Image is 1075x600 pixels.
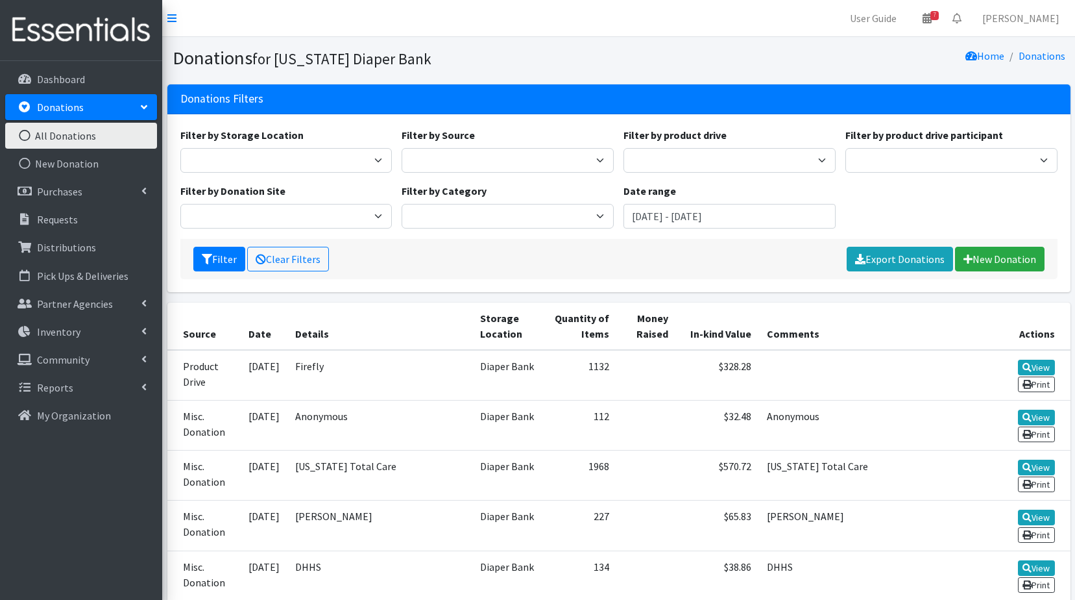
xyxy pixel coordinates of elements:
[5,123,157,149] a: All Donations
[759,400,996,450] td: Anonymous
[287,400,472,450] td: Anonymous
[5,66,157,92] a: Dashboard
[167,350,241,401] td: Product Drive
[5,291,157,317] a: Partner Agencies
[545,303,617,350] th: Quantity of Items
[180,92,263,106] h3: Donations Filters
[472,501,544,551] td: Diaper Bank
[1018,360,1055,375] a: View
[759,501,996,551] td: [PERSON_NAME]
[623,204,836,229] input: January 1, 2011 - December 31, 2011
[845,127,1003,143] label: Filter by product drive participant
[472,303,544,350] th: Storage Location
[545,400,617,450] td: 112
[5,347,157,373] a: Community
[1018,427,1055,442] a: Print
[287,501,472,551] td: [PERSON_NAME]
[1018,460,1055,475] a: View
[623,127,727,143] label: Filter by product drive
[167,451,241,501] td: Misc. Donation
[759,303,996,350] th: Comments
[1018,577,1055,593] a: Print
[402,127,475,143] label: Filter by Source
[676,501,759,551] td: $65.83
[5,375,157,401] a: Reports
[472,400,544,450] td: Diaper Bank
[545,451,617,501] td: 1968
[241,501,287,551] td: [DATE]
[37,409,111,422] p: My Organization
[37,185,82,198] p: Purchases
[472,451,544,501] td: Diaper Bank
[1018,527,1055,543] a: Print
[5,206,157,232] a: Requests
[287,451,472,501] td: [US_STATE] Total Care
[287,350,472,401] td: Firefly
[912,5,942,31] a: 7
[617,303,676,350] th: Money Raised
[180,127,304,143] label: Filter by Storage Location
[1018,410,1055,425] a: View
[241,400,287,450] td: [DATE]
[955,247,1045,271] a: New Donation
[847,247,953,271] a: Export Donations
[1018,510,1055,525] a: View
[676,400,759,450] td: $32.48
[5,151,157,177] a: New Donation
[5,263,157,289] a: Pick Ups & Deliveries
[972,5,1070,31] a: [PERSON_NAME]
[37,73,85,86] p: Dashboard
[5,94,157,120] a: Donations
[287,303,472,350] th: Details
[676,451,759,501] td: $570.72
[167,501,241,551] td: Misc. Donation
[1018,560,1055,576] a: View
[247,247,329,271] a: Clear Filters
[252,49,431,68] small: for [US_STATE] Diaper Bank
[965,49,1004,62] a: Home
[545,350,617,401] td: 1132
[472,350,544,401] td: Diaper Bank
[545,501,617,551] td: 227
[193,247,245,271] button: Filter
[37,213,78,226] p: Requests
[676,350,759,401] td: $328.28
[180,183,285,199] label: Filter by Donation Site
[37,325,80,338] p: Inventory
[37,353,90,366] p: Community
[37,269,128,282] p: Pick Ups & Deliveries
[37,381,73,394] p: Reports
[37,241,96,254] p: Distributions
[167,400,241,450] td: Misc. Donation
[1018,377,1055,392] a: Print
[5,403,157,429] a: My Organization
[839,5,907,31] a: User Guide
[37,297,113,310] p: Partner Agencies
[402,183,487,199] label: Filter by Category
[1019,49,1065,62] a: Donations
[5,8,157,52] img: HumanEssentials
[623,183,676,199] label: Date range
[241,303,287,350] th: Date
[5,234,157,260] a: Distributions
[241,451,287,501] td: [DATE]
[930,11,939,20] span: 7
[167,303,241,350] th: Source
[173,47,614,69] h1: Donations
[759,451,996,501] td: [US_STATE] Total Care
[1018,477,1055,492] a: Print
[241,350,287,401] td: [DATE]
[5,179,157,205] a: Purchases
[676,303,759,350] th: In-kind Value
[37,101,84,114] p: Donations
[997,303,1070,350] th: Actions
[5,319,157,345] a: Inventory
